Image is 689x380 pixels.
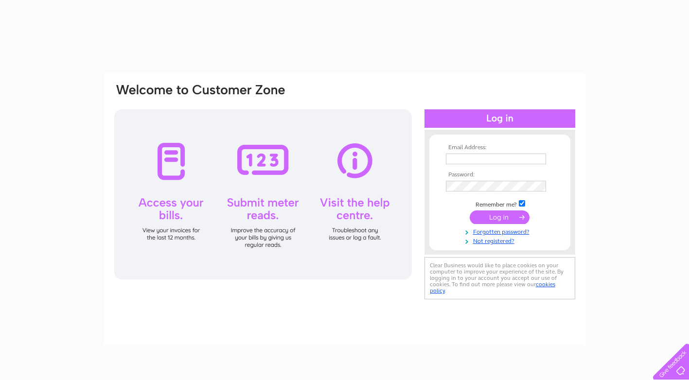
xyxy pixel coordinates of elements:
td: Remember me? [443,199,556,208]
a: cookies policy [430,281,555,294]
a: Not registered? [446,236,556,245]
input: Submit [470,210,530,224]
a: Forgotten password? [446,226,556,236]
th: Password: [443,172,556,178]
th: Email Address: [443,144,556,151]
div: Clear Business would like to place cookies on your computer to improve your experience of the sit... [424,257,575,299]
